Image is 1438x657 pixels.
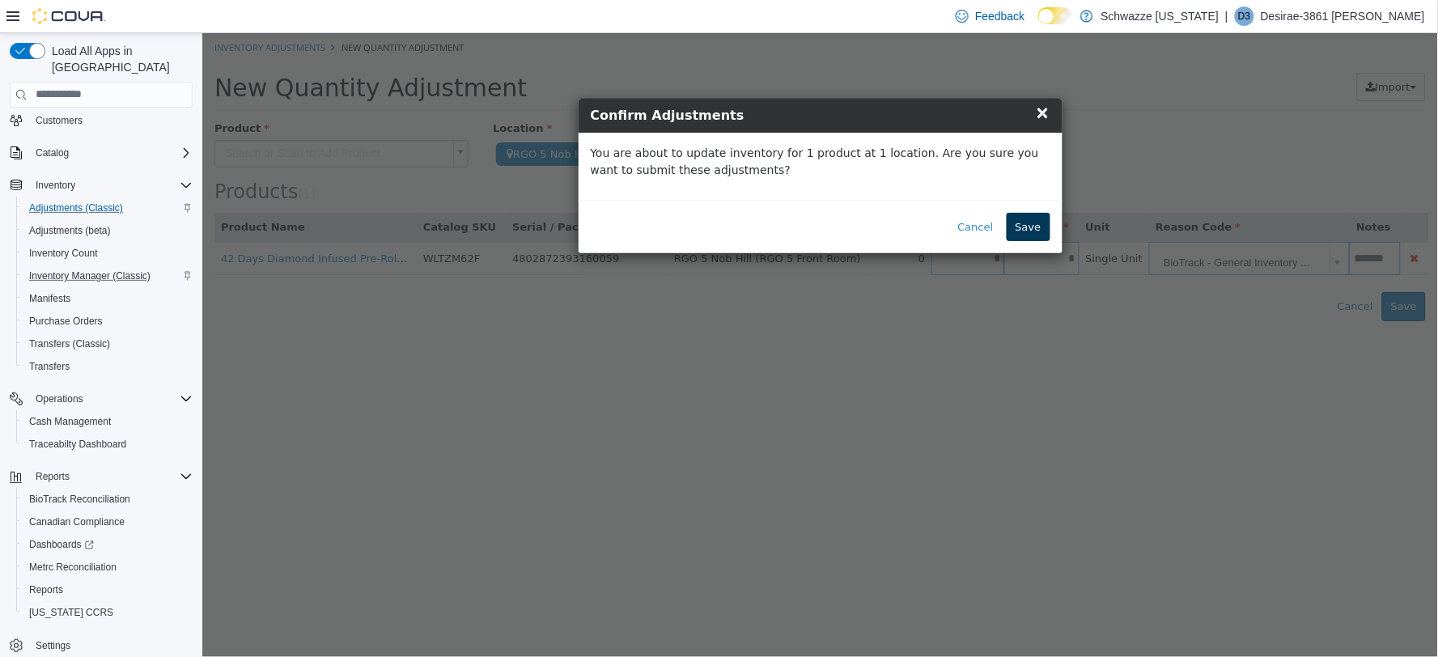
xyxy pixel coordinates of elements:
[16,219,199,242] button: Adjustments (beta)
[29,467,193,486] span: Reports
[16,556,199,579] button: Metrc Reconciliation
[3,108,199,132] button: Customers
[1038,24,1039,25] span: Dark Mode
[29,292,70,305] span: Manifests
[29,583,63,596] span: Reports
[3,388,199,410] button: Operations
[3,142,199,164] button: Catalog
[29,606,113,619] span: [US_STATE] CCRS
[3,634,199,657] button: Settings
[23,312,109,331] a: Purchase Orders
[23,312,193,331] span: Purchase Orders
[747,180,800,209] button: Cancel
[23,334,193,354] span: Transfers (Classic)
[16,197,199,219] button: Adjustments (Classic)
[23,535,193,554] span: Dashboards
[1225,6,1228,26] p: |
[23,434,193,454] span: Traceabilty Dashboard
[16,579,199,601] button: Reports
[23,266,157,286] a: Inventory Manager (Classic)
[29,315,103,328] span: Purchase Orders
[16,242,199,265] button: Inventory Count
[29,389,193,409] span: Operations
[29,176,193,195] span: Inventory
[23,244,193,263] span: Inventory Count
[23,535,100,554] a: Dashboards
[23,289,193,308] span: Manifests
[29,143,75,163] button: Catalog
[23,357,193,376] span: Transfers
[36,146,69,159] span: Catalog
[29,415,111,428] span: Cash Management
[23,334,117,354] a: Transfers (Classic)
[16,488,199,511] button: BioTrack Reconciliation
[23,266,193,286] span: Inventory Manager (Classic)
[23,512,131,532] a: Canadian Compliance
[16,433,199,456] button: Traceabilty Dashboard
[16,533,199,556] a: Dashboards
[23,412,193,431] span: Cash Management
[29,176,82,195] button: Inventory
[1235,6,1254,26] div: Desirae-3861 Matthews
[16,355,199,378] button: Transfers
[23,289,77,308] a: Manifests
[29,538,94,551] span: Dashboards
[23,221,117,240] a: Adjustments (beta)
[29,224,111,237] span: Adjustments (beta)
[23,557,123,577] a: Metrc Reconciliation
[36,114,83,127] span: Customers
[23,580,70,600] a: Reports
[32,8,105,24] img: Cova
[45,43,193,75] span: Load All Apps in [GEOGRAPHIC_DATA]
[29,201,123,214] span: Adjustments (Classic)
[29,515,125,528] span: Canadian Compliance
[23,434,133,454] a: Traceabilty Dashboard
[23,490,193,509] span: BioTrack Reconciliation
[16,511,199,533] button: Canadian Compliance
[29,143,193,163] span: Catalog
[36,470,70,483] span: Reports
[29,111,89,130] a: Customers
[16,410,199,433] button: Cash Management
[29,110,193,130] span: Customers
[1101,6,1220,26] p: Schwazze [US_STATE]
[16,310,199,333] button: Purchase Orders
[29,247,98,260] span: Inventory Count
[29,467,76,486] button: Reports
[23,357,76,376] a: Transfers
[3,174,199,197] button: Inventory
[23,603,193,622] span: Washington CCRS
[23,244,104,263] a: Inventory Count
[36,639,70,652] span: Settings
[23,198,129,218] a: Adjustments (Classic)
[975,8,1024,24] span: Feedback
[388,112,848,146] p: You are about to update inventory for 1 product at 1 location. Are you sure you want to submit th...
[29,269,151,282] span: Inventory Manager (Classic)
[23,490,137,509] a: BioTrack Reconciliation
[29,360,70,373] span: Transfers
[804,180,848,209] button: Save
[29,337,110,350] span: Transfers (Classic)
[36,179,75,192] span: Inventory
[16,601,199,624] button: [US_STATE] CCRS
[23,198,193,218] span: Adjustments (Classic)
[1238,6,1250,26] span: D3
[834,70,848,89] span: ×
[23,603,120,622] a: [US_STATE] CCRS
[388,73,848,92] h4: Confirm Adjustments
[29,493,130,506] span: BioTrack Reconciliation
[3,465,199,488] button: Reports
[36,392,83,405] span: Operations
[29,561,117,574] span: Metrc Reconciliation
[23,221,193,240] span: Adjustments (beta)
[23,580,193,600] span: Reports
[16,287,199,310] button: Manifests
[29,635,193,655] span: Settings
[29,389,90,409] button: Operations
[29,438,126,451] span: Traceabilty Dashboard
[23,557,193,577] span: Metrc Reconciliation
[1038,7,1072,24] input: Dark Mode
[23,412,117,431] a: Cash Management
[29,636,77,655] a: Settings
[16,333,199,355] button: Transfers (Classic)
